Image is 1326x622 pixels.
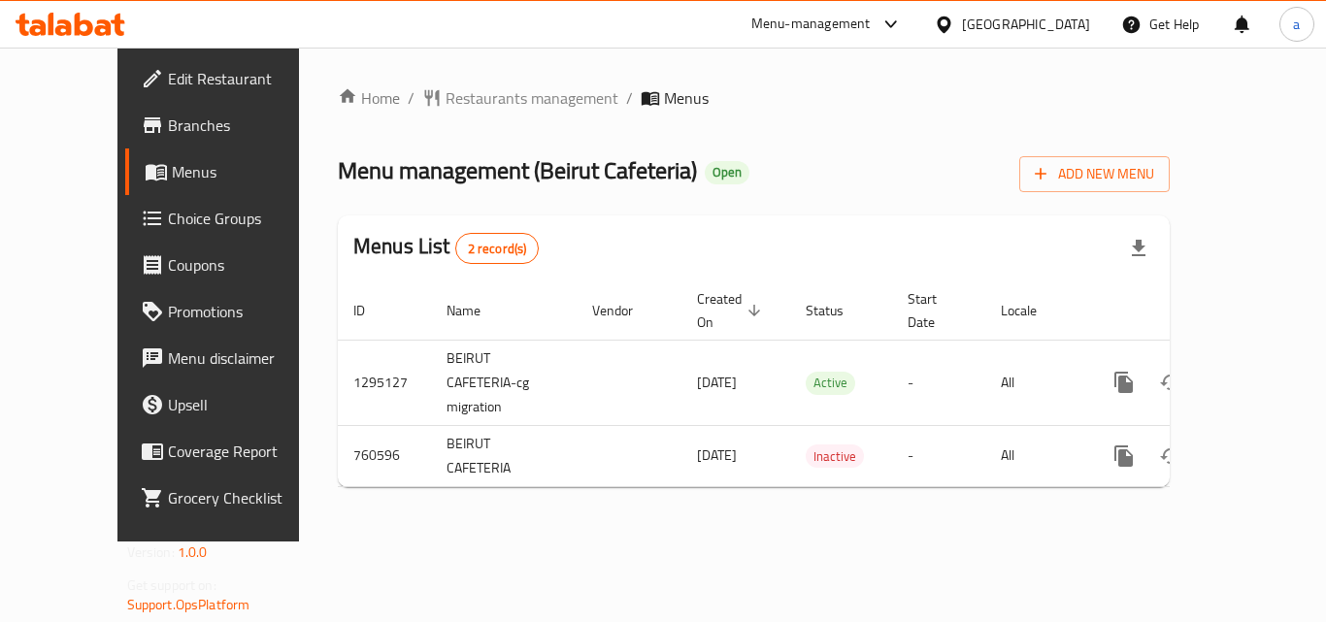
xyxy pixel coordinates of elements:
[125,335,339,381] a: Menu disclaimer
[1101,433,1147,479] button: more
[664,86,709,110] span: Menus
[127,540,175,565] span: Version:
[1115,225,1162,272] div: Export file
[168,253,323,277] span: Coupons
[626,86,633,110] li: /
[125,195,339,242] a: Choice Groups
[697,442,737,468] span: [DATE]
[1147,433,1194,479] button: Change Status
[1101,359,1147,406] button: more
[125,288,339,335] a: Promotions
[751,13,871,36] div: Menu-management
[125,475,339,521] a: Grocery Checklist
[168,440,323,463] span: Coverage Report
[1293,14,1300,35] span: a
[1085,281,1303,341] th: Actions
[338,86,400,110] a: Home
[172,160,323,183] span: Menus
[431,340,577,425] td: BEIRUT CAFETERIA-cg migration
[705,161,749,184] div: Open
[338,425,431,486] td: 760596
[338,86,1170,110] nav: breadcrumb
[985,340,1085,425] td: All
[168,393,323,416] span: Upsell
[178,540,208,565] span: 1.0.0
[806,445,864,468] span: Inactive
[446,86,618,110] span: Restaurants management
[705,164,749,180] span: Open
[962,14,1090,35] div: [GEOGRAPHIC_DATA]
[168,114,323,137] span: Branches
[125,102,339,148] a: Branches
[806,299,869,322] span: Status
[353,299,390,322] span: ID
[353,232,539,264] h2: Menus List
[892,340,985,425] td: -
[806,372,855,395] div: Active
[408,86,414,110] li: /
[1035,162,1154,186] span: Add New Menu
[806,444,864,468] div: Inactive
[127,592,250,617] a: Support.OpsPlatform
[338,281,1303,487] table: enhanced table
[125,242,339,288] a: Coupons
[592,299,658,322] span: Vendor
[168,486,323,509] span: Grocery Checklist
[806,372,855,394] span: Active
[168,207,323,230] span: Choice Groups
[422,86,618,110] a: Restaurants management
[125,55,339,102] a: Edit Restaurant
[168,300,323,323] span: Promotions
[892,425,985,486] td: -
[455,233,540,264] div: Total records count
[1147,359,1194,406] button: Change Status
[908,287,962,334] span: Start Date
[697,287,767,334] span: Created On
[125,428,339,475] a: Coverage Report
[985,425,1085,486] td: All
[456,240,539,258] span: 2 record(s)
[447,299,506,322] span: Name
[125,381,339,428] a: Upsell
[1001,299,1062,322] span: Locale
[697,370,737,395] span: [DATE]
[431,425,577,486] td: BEIRUT CAFETERIA
[1019,156,1170,192] button: Add New Menu
[127,573,216,598] span: Get support on:
[168,67,323,90] span: Edit Restaurant
[338,340,431,425] td: 1295127
[125,148,339,195] a: Menus
[168,346,323,370] span: Menu disclaimer
[338,148,697,192] span: Menu management ( Beirut Cafeteria )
